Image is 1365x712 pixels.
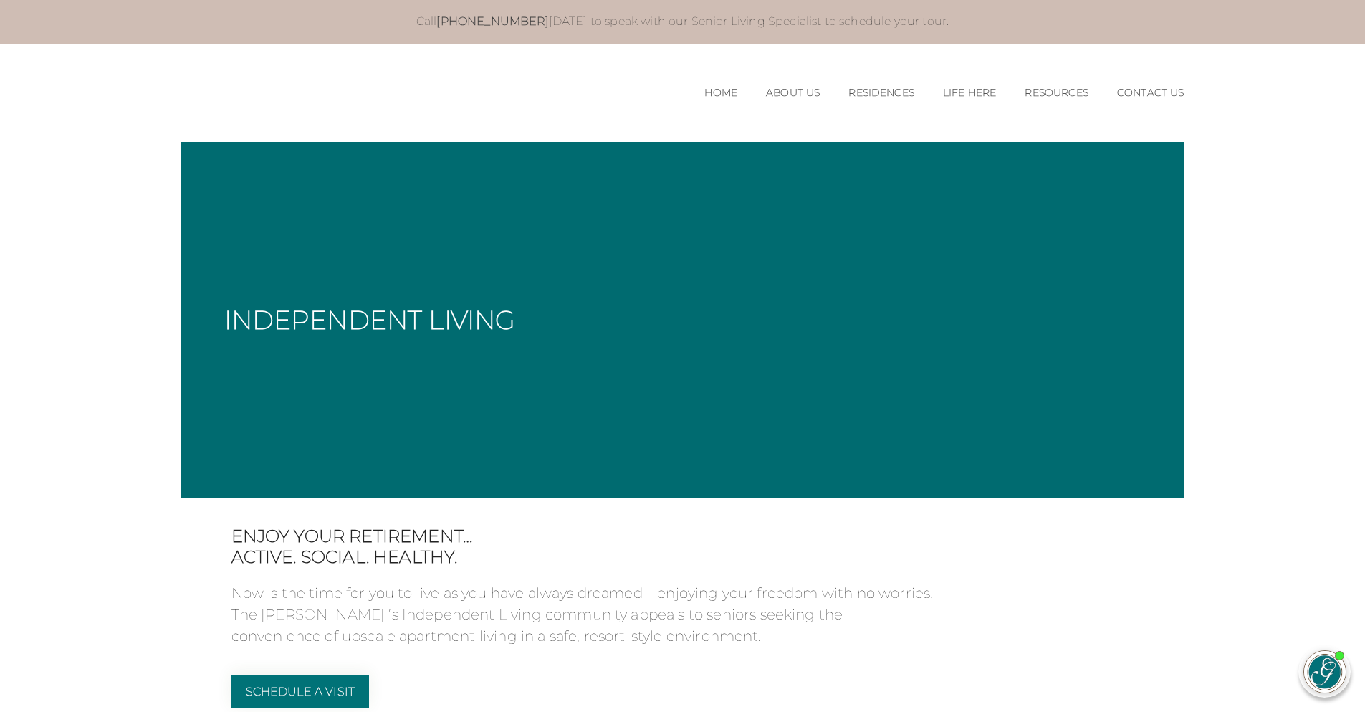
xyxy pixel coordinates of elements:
span: Active. Social. Healthy. [231,547,934,568]
h1: Independent Living [224,307,516,333]
a: About Us [766,87,820,99]
a: Home [704,87,737,99]
a: Resources [1025,87,1088,99]
p: Call [DATE] to speak with our Senior Living Specialist to schedule your tour. [196,14,1170,29]
a: [PHONE_NUMBER] [436,14,548,28]
a: Life Here [943,87,996,99]
p: Now is the time for you to live as you have always dreamed – enjoying your freedom with no worrie... [231,582,934,647]
a: Schedule a Visit [231,675,370,708]
img: avatar [1304,651,1346,693]
span: Enjoy your retirement… [231,526,934,547]
a: Residences [848,87,914,99]
a: Contact Us [1117,87,1184,99]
